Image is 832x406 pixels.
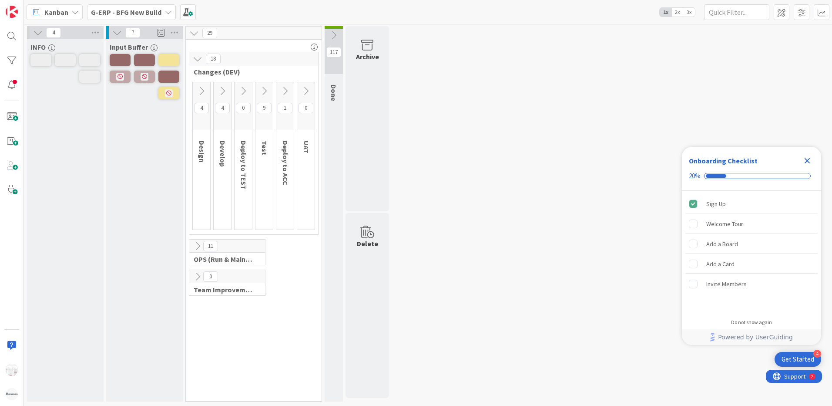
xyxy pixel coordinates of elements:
img: Visit kanbanzone.com [6,6,18,18]
span: Develop [218,141,227,167]
div: Footer [682,329,821,345]
div: 2 [45,3,47,10]
img: KB [6,364,18,376]
span: Deploy to ACC [281,141,290,185]
div: Onboarding Checklist [689,156,758,166]
span: 4 [194,103,209,113]
span: 11 [203,241,218,251]
div: Add a Board [706,239,738,249]
div: Invite Members [706,279,747,289]
div: 4 [813,350,821,358]
span: 1x [660,8,671,17]
span: Changes (DEV) [194,68,307,76]
span: Design [198,141,206,162]
input: Quick Filter... [704,4,769,20]
div: Get Started [782,355,814,364]
div: Close Checklist [800,154,814,168]
span: 29 [202,28,217,38]
img: avatar [6,388,18,400]
span: 0 [203,271,218,282]
span: Done [329,85,338,101]
span: Powered by UserGuiding [718,332,793,342]
div: Archive [356,51,379,62]
div: Welcome Tour is incomplete. [685,214,818,233]
span: Kanban [44,7,68,17]
span: 0 [299,103,313,113]
span: 117 [326,47,341,58]
b: G-ERP - BFG New Build [91,8,161,17]
div: Sign Up is complete. [685,194,818,213]
div: Checklist items [682,191,821,313]
span: UAT [302,141,311,153]
span: 4 [46,27,61,38]
span: 18 [206,54,221,64]
div: Add a Card [706,259,735,269]
span: 3x [683,8,695,17]
div: Checklist Container [682,147,821,345]
span: 0 [236,103,251,113]
span: INFO [30,43,46,51]
span: 4 [215,103,230,113]
span: Deploy to TEST [239,141,248,189]
div: Add a Card is incomplete. [685,254,818,274]
div: Sign Up [706,199,726,209]
span: OPS (Run & Maintenance) [194,255,254,264]
div: Invite Members is incomplete. [685,274,818,294]
div: Checklist progress: 20% [689,172,814,180]
div: Add a Board is incomplete. [685,234,818,254]
span: Input Buffer [110,43,148,51]
span: 1 [278,103,292,113]
span: Test [260,141,269,155]
span: 7 [125,27,140,38]
div: 20% [689,172,701,180]
span: 2x [671,8,683,17]
div: Delete [357,238,378,249]
span: 9 [257,103,272,113]
span: Team Improvements [194,285,254,294]
div: Open Get Started checklist, remaining modules: 4 [775,352,821,367]
div: Do not show again [731,319,772,326]
div: Welcome Tour [706,219,743,229]
a: Powered by UserGuiding [686,329,817,345]
span: Support [18,1,40,12]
